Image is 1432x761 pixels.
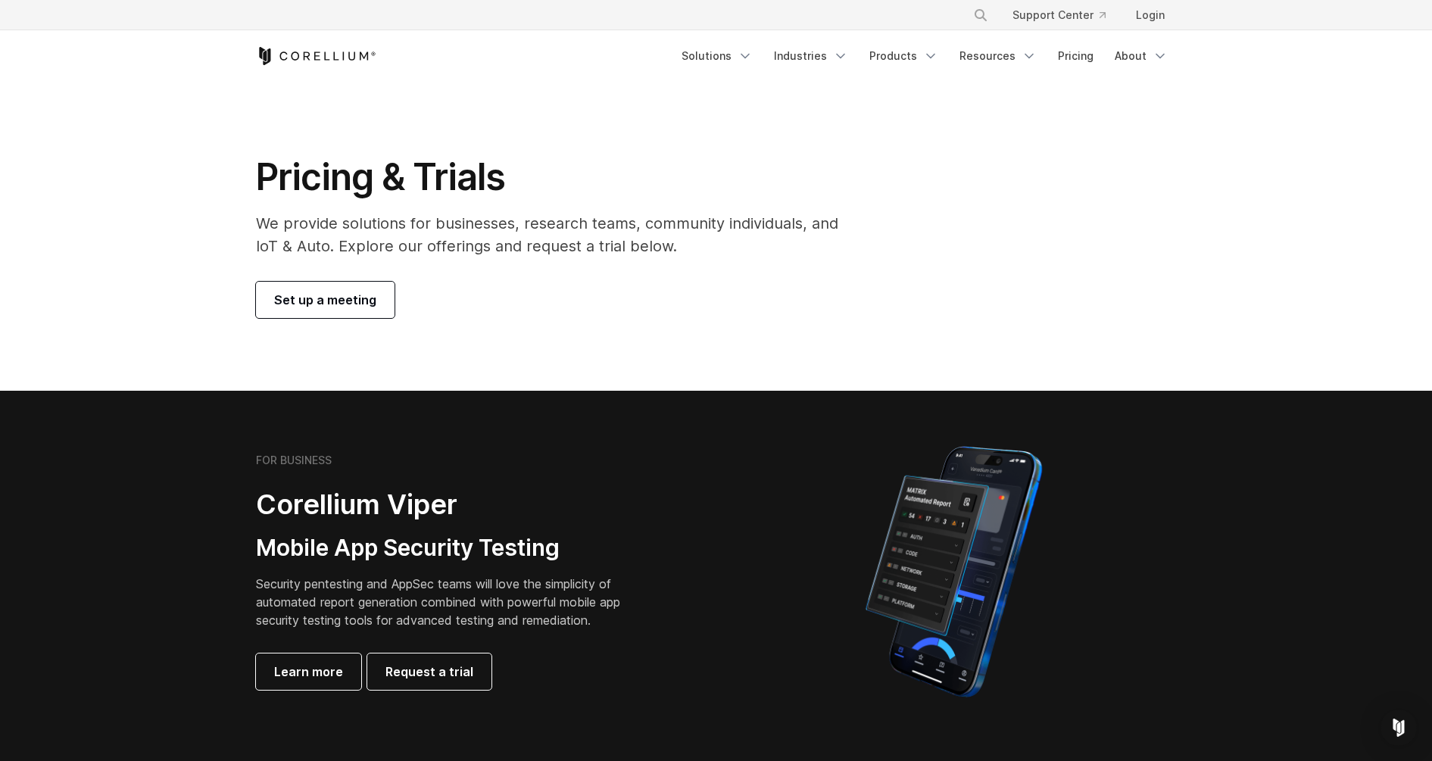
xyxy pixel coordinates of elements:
[860,42,947,70] a: Products
[1000,2,1118,29] a: Support Center
[672,42,762,70] a: Solutions
[367,653,491,690] a: Request a trial
[256,534,644,563] h3: Mobile App Security Testing
[385,663,473,681] span: Request a trial
[672,42,1177,70] div: Navigation Menu
[840,439,1068,704] img: Corellium MATRIX automated report on iPhone showing app vulnerability test results across securit...
[256,212,860,257] p: We provide solutions for businesses, research teams, community individuals, and IoT & Auto. Explo...
[256,488,644,522] h2: Corellium Viper
[1381,710,1417,746] div: Open Intercom Messenger
[1106,42,1177,70] a: About
[967,2,994,29] button: Search
[1049,42,1103,70] a: Pricing
[955,2,1177,29] div: Navigation Menu
[1124,2,1177,29] a: Login
[256,454,332,467] h6: FOR BUSINESS
[256,575,644,629] p: Security pentesting and AppSec teams will love the simplicity of automated report generation comb...
[256,653,361,690] a: Learn more
[950,42,1046,70] a: Resources
[256,154,860,200] h1: Pricing & Trials
[765,42,857,70] a: Industries
[274,291,376,309] span: Set up a meeting
[274,663,343,681] span: Learn more
[256,282,395,318] a: Set up a meeting
[256,47,376,65] a: Corellium Home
